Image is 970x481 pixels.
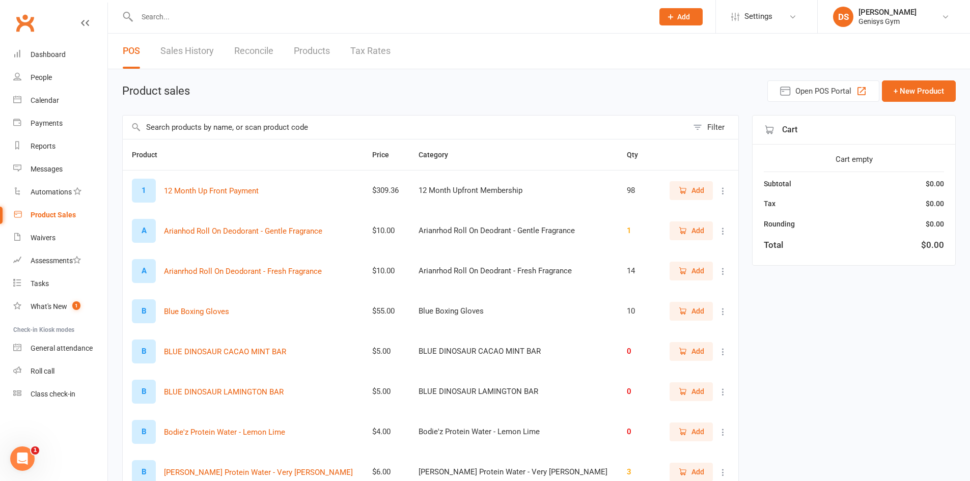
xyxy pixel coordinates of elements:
button: Blue Boxing Gloves [164,305,229,318]
button: Filter [688,116,738,139]
button: Add [659,8,703,25]
div: 1 [132,179,156,203]
span: Category [419,151,459,159]
div: Cart empty [764,153,944,165]
div: DS [833,7,853,27]
a: Reports [13,135,107,158]
a: Waivers [13,227,107,249]
div: Filter [707,121,725,133]
div: $10.00 [372,267,400,275]
a: Dashboard [13,43,107,66]
div: $0.00 [926,198,944,209]
div: BLUE DINOSAUR CACAO MINT BAR [419,347,608,356]
button: Add [670,302,713,320]
div: B [132,299,156,323]
span: Add [691,225,704,236]
div: $4.00 [372,428,400,436]
a: Calendar [13,89,107,112]
span: Add [691,265,704,276]
button: Arianrhod Roll On Deodorant - Fresh Fragrance [164,265,322,277]
h1: Product sales [122,85,190,97]
a: Tax Rates [350,34,391,69]
div: Reports [31,142,56,150]
div: 98 [627,186,649,195]
div: Arianrhod Roll On Deodrant - Fresh Fragrance [419,267,608,275]
span: Price [372,151,400,159]
button: 12 Month Up Front Payment [164,185,259,197]
div: Payments [31,119,63,127]
a: People [13,66,107,89]
div: $0.00 [921,238,944,252]
div: People [31,73,52,81]
span: Add [691,386,704,397]
div: Tasks [31,279,49,288]
a: Class kiosk mode [13,383,107,406]
div: Automations [31,188,72,196]
div: 3 [627,468,649,476]
div: B [132,339,156,363]
div: $55.00 [372,307,400,316]
div: Product Sales [31,211,76,219]
div: Calendar [31,96,59,104]
button: Price [372,149,400,161]
button: Add [670,342,713,360]
div: A [132,259,156,283]
span: Add [691,346,704,357]
div: Dashboard [31,50,66,59]
button: Arianhod Roll On Deodorant - Gentle Fragrance [164,225,322,237]
span: Add [691,305,704,317]
div: 12 Month Upfront Membership [419,186,608,195]
input: Search products by name, or scan product code [123,116,688,139]
div: General attendance [31,344,93,352]
div: Roll call [31,367,54,375]
a: Tasks [13,272,107,295]
div: $0.00 [926,218,944,230]
span: Qty [627,151,649,159]
div: Tax [764,198,775,209]
button: Bodie'z Protein Water - Lemon Lime [164,426,285,438]
div: 0 [627,347,649,356]
div: Bodie'z Protein Water - Lemon Lime [419,428,608,436]
button: BLUE DINOSAUR CACAO MINT BAR [164,346,286,358]
div: [PERSON_NAME] Protein Water - Very [PERSON_NAME] [419,468,608,476]
div: Genisys Gym [858,17,917,26]
a: What's New1 [13,295,107,318]
div: Total [764,238,783,252]
div: Messages [31,165,63,173]
div: BLUE DINOSAUR LAMINGTON BAR [419,387,608,396]
div: What's New [31,302,67,310]
a: General attendance kiosk mode [13,337,107,360]
div: $309.36 [372,186,400,195]
span: Settings [744,5,772,28]
div: Cart [753,116,955,145]
button: Add [670,262,713,280]
span: Open POS Portal [795,85,851,97]
span: 1 [31,446,39,455]
div: Blue Boxing Gloves [419,307,608,316]
div: B [132,380,156,404]
div: $5.00 [372,347,400,356]
iframe: Intercom live chat [10,446,35,471]
a: Product Sales [13,204,107,227]
div: $0.00 [926,178,944,189]
a: Sales History [160,34,214,69]
div: $5.00 [372,387,400,396]
div: 0 [627,387,649,396]
div: [PERSON_NAME] [858,8,917,17]
div: Waivers [31,234,56,242]
div: Assessments [31,257,81,265]
button: + New Product [882,80,956,102]
span: Add [677,13,690,21]
button: Add [670,181,713,200]
button: Add [670,221,713,240]
div: Arianrhod Roll On Deodrant - Gentle Fragrance [419,227,608,235]
div: 0 [627,428,649,436]
div: Rounding [764,218,795,230]
button: [PERSON_NAME] Protein Water - Very [PERSON_NAME] [164,466,353,478]
div: 10 [627,307,649,316]
a: Assessments [13,249,107,272]
div: B [132,420,156,444]
div: A [132,219,156,243]
a: Roll call [13,360,107,383]
button: Open POS Portal [767,80,879,102]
